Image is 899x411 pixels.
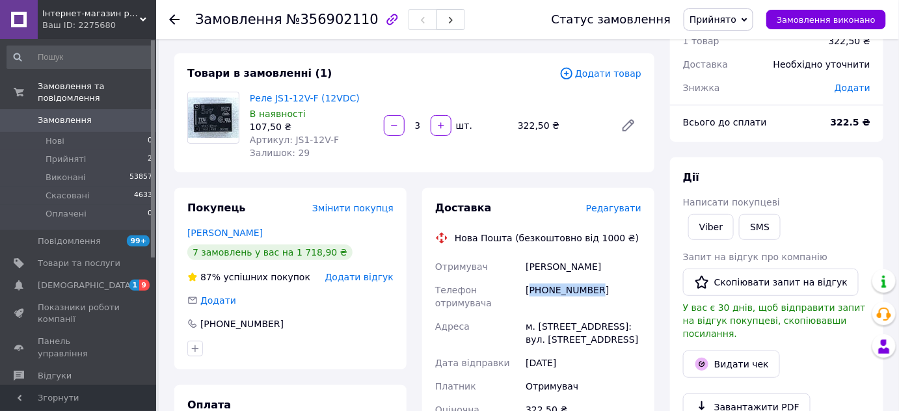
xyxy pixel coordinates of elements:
div: Необхідно уточнити [766,50,878,79]
div: шт. [453,119,474,132]
div: [PHONE_NUMBER] [523,278,644,315]
span: Повідомлення [38,235,101,247]
span: Виконані [46,172,86,183]
div: Отримувач [523,375,644,398]
div: 107,50 ₴ [250,120,373,133]
button: Скопіювати запит на відгук [683,269,859,296]
div: [DATE] [523,351,644,375]
span: Оплачені [46,208,87,220]
span: Показники роботи компанії [38,302,120,325]
span: 99+ [127,235,150,246]
button: Видати чек [683,351,780,378]
div: Повернутися назад [169,13,180,26]
span: Редагувати [586,203,641,213]
span: 87% [200,272,221,282]
span: Відгуки [38,370,72,382]
span: 1 [129,280,140,291]
span: Доставка [683,59,728,70]
span: Товари та послуги [38,258,120,269]
span: Всього до сплати [683,117,767,127]
span: Платник [435,381,476,391]
a: [PERSON_NAME] [187,228,263,238]
span: 0 [148,208,152,220]
span: Оплата [187,399,231,411]
span: Товари в замовленні (1) [187,67,332,79]
div: [PERSON_NAME] [523,255,644,278]
div: Нова Пошта (безкоштовно від 1000 ₴) [451,232,642,245]
span: Адреса [435,321,470,332]
span: 0 [148,135,152,147]
span: Додати товар [559,66,641,81]
span: Дії [683,171,699,183]
span: У вас є 30 днів, щоб відправити запит на відгук покупцеві, скопіювавши посилання. [683,302,866,339]
button: SMS [739,214,781,240]
a: Редагувати [615,113,641,139]
span: Покупець [187,202,246,214]
span: [DEMOGRAPHIC_DATA] [38,280,134,291]
div: м. [STREET_ADDRESS]: вул. [STREET_ADDRESS] [523,315,644,351]
span: Змінити покупця [312,203,394,213]
span: Нові [46,135,64,147]
div: Статус замовлення [552,13,671,26]
span: 4633 [134,190,152,202]
span: Додати відгук [325,272,394,282]
span: Знижка [683,83,720,93]
input: Пошук [7,46,154,69]
div: успішних покупок [187,271,310,284]
div: 7 замовлень у вас на 1 718,90 ₴ [187,245,353,260]
span: 9 [139,280,150,291]
span: Написати покупцеві [683,197,780,207]
span: Замовлення та повідомлення [38,81,156,104]
span: Отримувач [435,261,488,272]
span: Прийняті [46,153,86,165]
span: Додати [835,83,870,93]
div: Ваш ID: 2275680 [42,20,156,31]
a: Viber [688,214,734,240]
span: Інтернет-магазин радиокомпонентов "СІРІУС" [42,8,140,20]
span: В наявності [250,109,306,119]
span: Замовлення [38,114,92,126]
span: Скасовані [46,190,90,202]
span: Замовлення [195,12,282,27]
button: Замовлення виконано [766,10,886,29]
span: Дата відправки [435,358,510,368]
span: Додати [200,295,236,306]
span: 1 товар [683,36,719,46]
img: Реле JS1-12V-F (12VDC) [188,98,239,137]
span: Замовлення виконано [777,15,876,25]
span: 53857 [129,172,152,183]
div: [PHONE_NUMBER] [199,317,285,330]
span: Телефон отримувача [435,285,492,308]
span: Доставка [435,202,492,214]
span: №356902110 [286,12,379,27]
span: Артикул: JS1-12V-F [250,135,339,145]
span: Залишок: 29 [250,148,310,158]
span: Панель управління [38,336,120,359]
div: 322,50 ₴ [829,34,870,47]
span: Запит на відгук про компанію [683,252,827,262]
b: 322.5 ₴ [831,117,870,127]
span: Прийнято [690,14,736,25]
span: 2 [148,153,152,165]
div: 322,50 ₴ [513,116,610,135]
a: Реле JS1-12V-F (12VDC) [250,93,360,103]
